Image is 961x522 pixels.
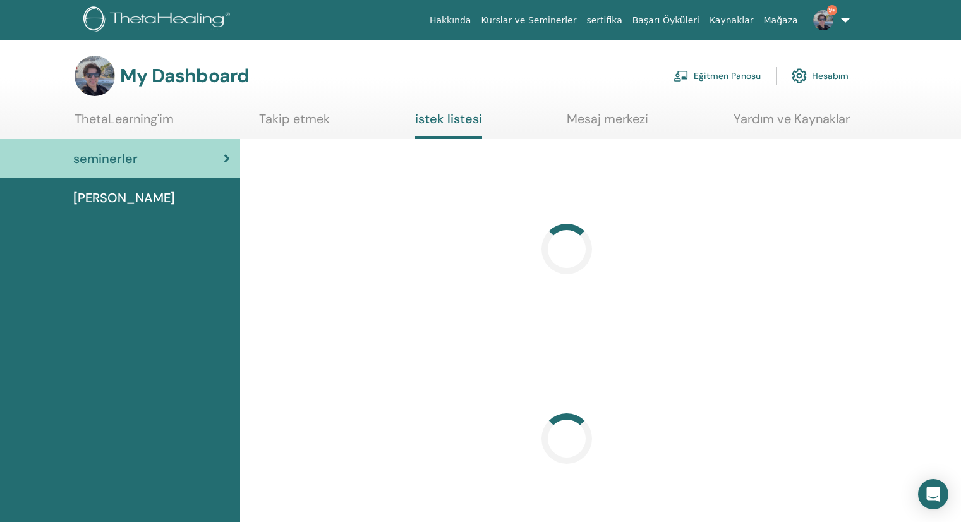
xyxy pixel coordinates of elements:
[827,5,837,15] span: 9+
[674,62,761,90] a: Eğitmen Panosu
[415,111,482,139] a: istek listesi
[758,9,802,32] a: Mağaza
[259,111,330,136] a: Takip etmek
[627,9,704,32] a: Başarı Öyküleri
[704,9,759,32] a: Kaynaklar
[674,70,689,82] img: chalkboard-teacher.svg
[75,56,115,96] img: default.jpg
[734,111,850,136] a: Yardım ve Kaynaklar
[792,62,849,90] a: Hesabım
[120,64,249,87] h3: My Dashboard
[425,9,476,32] a: Hakkında
[75,111,174,136] a: ThetaLearning'im
[581,9,627,32] a: sertifika
[813,10,833,30] img: default.jpg
[792,65,807,87] img: cog.svg
[918,479,948,509] div: Open Intercom Messenger
[83,6,234,35] img: logo.png
[476,9,581,32] a: Kurslar ve Seminerler
[567,111,648,136] a: Mesaj merkezi
[73,149,138,168] span: seminerler
[73,188,175,207] span: [PERSON_NAME]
